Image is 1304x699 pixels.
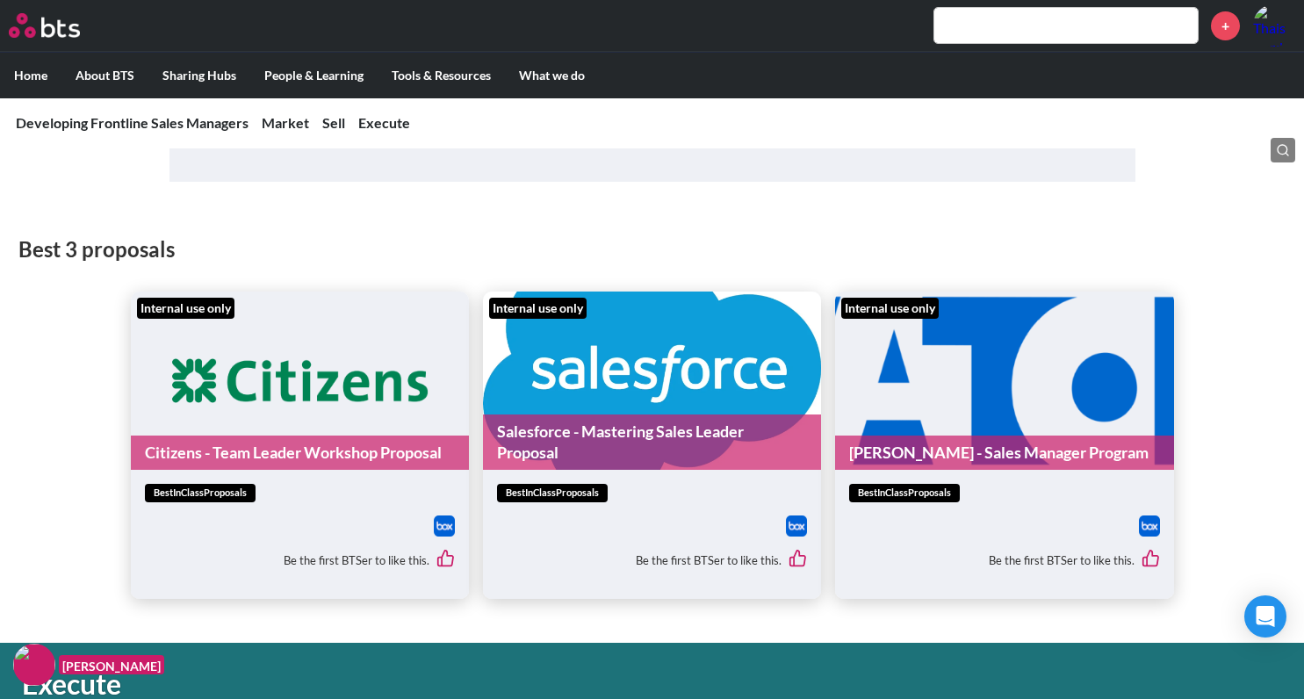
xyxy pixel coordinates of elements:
[358,114,410,131] a: Execute
[9,13,80,38] img: BTS Logo
[59,655,164,675] figcaption: [PERSON_NAME]
[1253,4,1295,47] img: Thais Cardoso
[434,515,455,537] img: Box logo
[835,436,1173,470] a: [PERSON_NAME] - Sales Manager Program
[841,298,939,319] div: Internal use only
[849,484,960,502] span: bestInClassProposals
[489,298,587,319] div: Internal use only
[434,515,455,537] a: Download file from Box
[1139,515,1160,537] img: Box logo
[1139,515,1160,537] a: Download file from Box
[262,114,309,131] a: Market
[1211,11,1240,40] a: +
[131,436,469,470] a: Citizens - Team Leader Workshop Proposal
[483,414,821,470] a: Salesforce - Mastering Sales Leader Proposal
[9,13,112,38] a: Go home
[786,515,807,537] a: Download file from Box
[61,53,148,98] label: About BTS
[250,53,378,98] label: People & Learning
[1253,4,1295,47] a: Profile
[322,114,345,131] a: Sell
[505,53,599,98] label: What we do
[1244,595,1286,638] div: Open Intercom Messenger
[137,298,234,319] div: Internal use only
[145,537,455,586] div: Be the first BTSer to like this.
[497,484,608,502] span: bestInClassProposals
[786,515,807,537] img: Box logo
[145,484,256,502] span: bestInClassProposals
[16,114,249,131] a: Developing Frontline Sales Managers
[849,537,1159,586] div: Be the first BTSer to like this.
[378,53,505,98] label: Tools & Resources
[148,53,250,98] label: Sharing Hubs
[497,537,807,586] div: Be the first BTSer to like this.
[13,644,55,686] img: F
